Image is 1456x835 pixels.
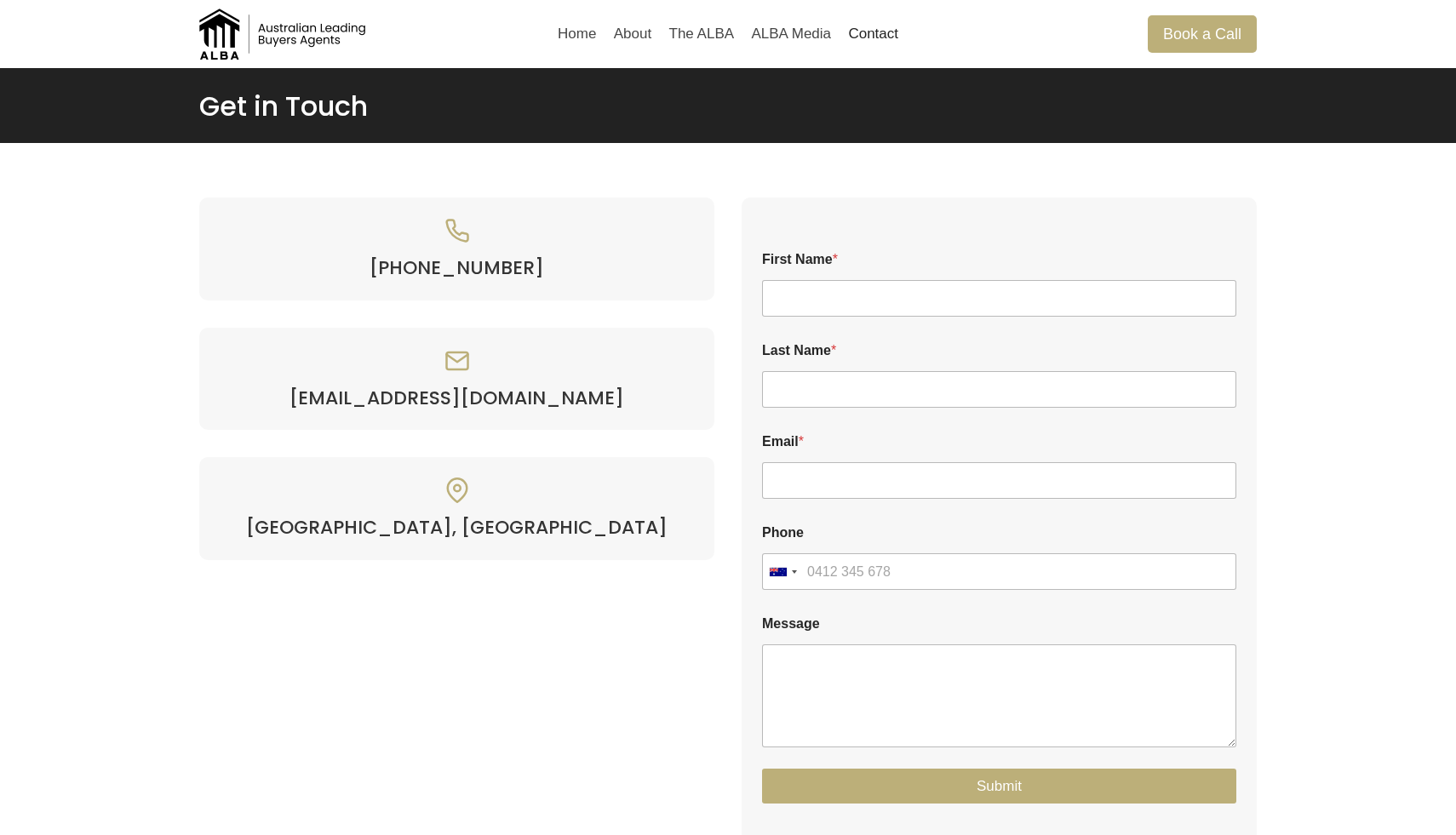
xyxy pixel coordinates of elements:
[762,553,1236,590] input: Phone
[220,387,694,409] a: [EMAIL_ADDRESS][DOMAIN_NAME]
[762,615,1236,632] label: Message
[840,14,907,54] a: Contact
[1148,15,1257,52] a: Book a Call
[762,524,1236,540] label: Phone
[762,342,1236,358] label: Last Name
[762,251,1236,267] label: First Name
[660,14,742,54] a: The ALBA
[199,90,1257,123] h1: Get in Touch
[742,14,840,54] a: ALBA Media
[549,14,907,54] nav: Primary Navigation
[605,14,661,54] a: About
[549,14,605,54] a: Home
[762,433,1236,449] label: Email
[762,553,803,590] button: Selected country
[220,517,694,539] h4: [GEOGRAPHIC_DATA], [GEOGRAPHIC_DATA]
[762,769,1236,804] button: Submit
[199,9,370,60] img: Australian Leading Buyers Agents
[220,257,694,279] a: [PHONE_NUMBER]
